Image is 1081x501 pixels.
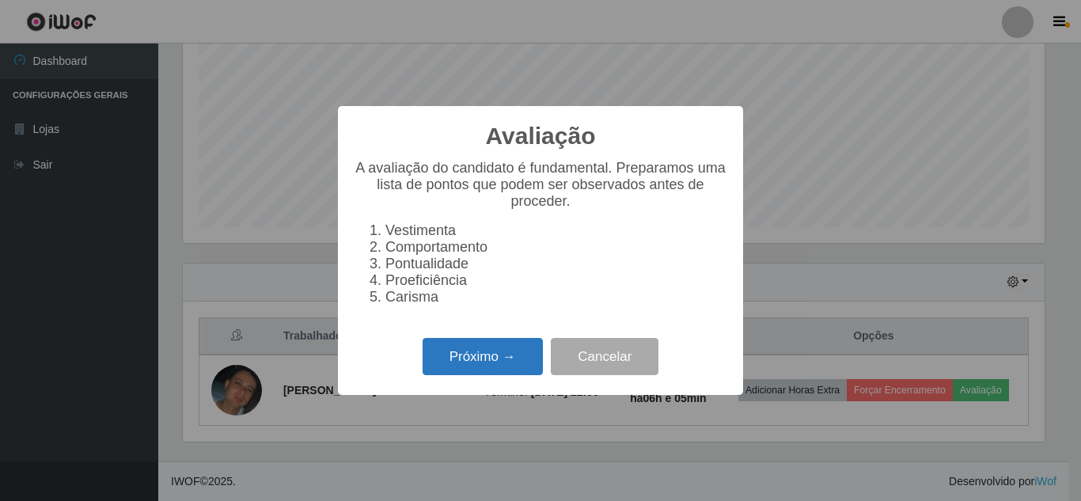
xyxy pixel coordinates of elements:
button: Cancelar [551,338,658,375]
li: Pontualidade [385,256,727,272]
li: Proeficiência [385,272,727,289]
h2: Avaliação [486,122,596,150]
button: Próximo → [423,338,543,375]
p: A avaliação do candidato é fundamental. Preparamos uma lista de pontos que podem ser observados a... [354,160,727,210]
li: Vestimenta [385,222,727,239]
li: Carisma [385,289,727,306]
li: Comportamento [385,239,727,256]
